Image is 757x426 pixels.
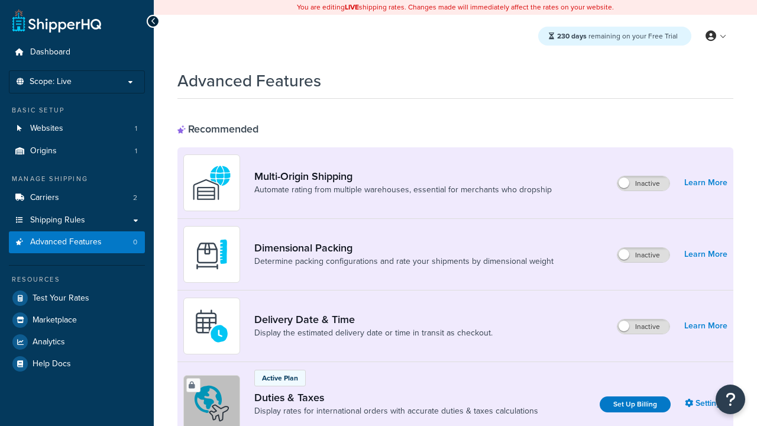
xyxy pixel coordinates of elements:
[9,118,145,140] a: Websites1
[33,359,71,369] span: Help Docs
[254,170,552,183] a: Multi-Origin Shipping
[9,105,145,115] div: Basic Setup
[30,237,102,247] span: Advanced Features
[684,318,727,334] a: Learn More
[9,353,145,375] a: Help Docs
[9,187,145,209] li: Carriers
[33,293,89,304] span: Test Your Rates
[617,319,669,334] label: Inactive
[30,77,72,87] span: Scope: Live
[30,215,85,225] span: Shipping Rules
[9,209,145,231] a: Shipping Rules
[191,305,232,347] img: gfkeb5ejjkALwAAAABJRU5ErkJggg==
[254,327,493,339] a: Display the estimated delivery date or time in transit as checkout.
[254,391,538,404] a: Duties & Taxes
[9,118,145,140] li: Websites
[33,315,77,325] span: Marketplace
[135,124,137,134] span: 1
[9,331,145,353] a: Analytics
[9,231,145,253] li: Advanced Features
[9,231,145,253] a: Advanced Features0
[177,122,258,135] div: Recommended
[191,162,232,204] img: WatD5o0RtDAAAAAElFTkSuQmCC
[30,146,57,156] span: Origins
[716,385,745,414] button: Open Resource Center
[133,237,137,247] span: 0
[9,187,145,209] a: Carriers2
[177,69,321,92] h1: Advanced Features
[191,234,232,275] img: DTVBYsAAAAAASUVORK5CYII=
[30,124,63,134] span: Websites
[9,174,145,184] div: Manage Shipping
[684,175,727,191] a: Learn More
[9,140,145,162] li: Origins
[617,248,669,262] label: Inactive
[254,405,538,417] a: Display rates for international orders with accurate duties & taxes calculations
[600,396,671,412] a: Set Up Billing
[9,288,145,309] a: Test Your Rates
[684,246,727,263] a: Learn More
[30,47,70,57] span: Dashboard
[254,241,554,254] a: Dimensional Packing
[254,184,552,196] a: Automate rating from multiple warehouses, essential for merchants who dropship
[9,309,145,331] a: Marketplace
[685,395,727,412] a: Settings
[9,41,145,63] a: Dashboard
[557,31,587,41] strong: 230 days
[254,313,493,326] a: Delivery Date & Time
[345,2,359,12] b: LIVE
[30,193,59,203] span: Carriers
[9,275,145,285] div: Resources
[135,146,137,156] span: 1
[133,193,137,203] span: 2
[617,176,669,191] label: Inactive
[262,373,298,383] p: Active Plan
[254,256,554,267] a: Determine packing configurations and rate your shipments by dimensional weight
[9,140,145,162] a: Origins1
[33,337,65,347] span: Analytics
[557,31,678,41] span: remaining on your Free Trial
